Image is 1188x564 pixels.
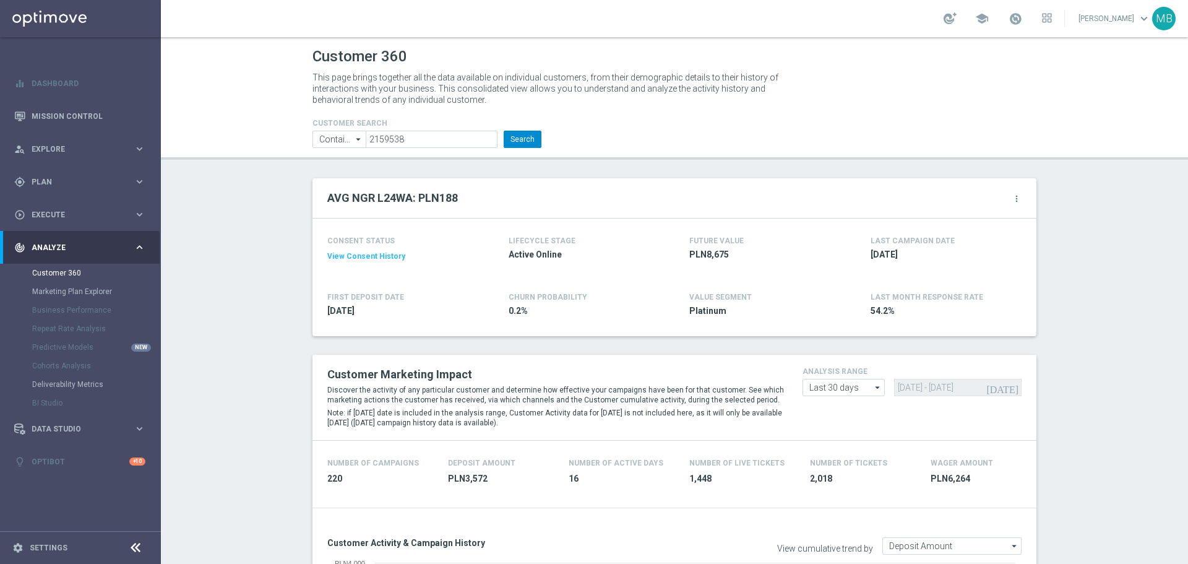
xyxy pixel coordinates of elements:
[689,236,744,245] h4: FUTURE VALUE
[14,79,146,89] button: equalizer Dashboard
[14,144,134,155] div: Explore
[448,459,515,467] h4: Deposit Amount
[327,305,472,317] span: 2021-06-16
[871,249,1015,261] span: 2025-08-26
[931,473,1036,485] span: PLN6,264
[689,293,752,302] h4: VALUE SEGMENT
[14,144,146,154] button: person_search Explore keyboard_arrow_right
[134,209,145,220] i: keyboard_arrow_right
[131,344,151,352] div: NEW
[327,251,405,262] button: View Consent History
[32,338,160,357] div: Predictive Models
[14,210,146,220] button: play_circle_outline Execute keyboard_arrow_right
[689,473,795,485] span: 1,448
[32,357,160,375] div: Cohorts Analysis
[327,293,404,302] h4: FIRST DEPOSIT DATE
[32,268,129,278] a: Customer 360
[689,459,785,467] h4: Number Of Live Tickets
[32,145,134,153] span: Explore
[14,457,146,467] button: lightbulb Optibot +10
[32,301,160,319] div: Business Performance
[32,375,160,394] div: Deliverability Metrics
[569,473,674,485] span: 16
[134,241,145,253] i: keyboard_arrow_right
[327,367,784,382] h2: Customer Marketing Impact
[14,445,145,478] div: Optibot
[32,319,160,338] div: Repeat Rate Analysis
[14,456,25,467] i: lightbulb
[14,176,25,188] i: gps_fixed
[509,249,653,261] span: Active Online
[872,380,884,396] i: arrow_drop_down
[327,385,784,405] p: Discover the activity of any particular customer and determine how effective your campaigns have ...
[12,542,24,553] i: settings
[32,211,134,219] span: Execute
[509,236,575,245] h4: LIFECYCLE STAGE
[14,423,134,435] div: Data Studio
[32,394,160,412] div: BI Studio
[14,100,145,132] div: Mission Control
[14,243,146,253] div: track_changes Analyze keyboard_arrow_right
[803,379,885,396] input: analysis range
[689,249,834,261] span: PLN8,675
[14,111,146,121] button: Mission Control
[14,424,146,434] button: Data Studio keyboard_arrow_right
[509,293,587,302] span: CHURN PROBABILITY
[14,176,134,188] div: Plan
[14,209,134,220] div: Execute
[366,131,497,148] input: Enter CID, Email, name or phone
[312,131,366,148] input: Contains
[134,176,145,188] i: keyboard_arrow_right
[32,445,129,478] a: Optibot
[569,459,663,467] h4: Number of Active Days
[777,544,873,554] label: View cumulative trend by
[1012,194,1022,204] i: more_vert
[327,191,458,206] h2: AVG NGR L24WA: PLN188
[134,143,145,155] i: keyboard_arrow_right
[975,12,989,25] span: school
[327,459,419,467] h4: Number of Campaigns
[312,48,1036,66] h1: Customer 360
[14,144,25,155] i: person_search
[32,100,145,132] a: Mission Control
[803,367,1022,376] h4: analysis range
[14,242,25,253] i: track_changes
[871,293,983,302] span: LAST MONTH RESPONSE RATE
[327,408,784,428] p: Note: if [DATE] date is included in the analysis range, Customer Activity data for [DATE] is not ...
[32,380,129,389] a: Deliverability Metrics
[931,459,993,467] h4: Wager Amount
[32,244,134,251] span: Analyze
[327,236,472,245] h4: CONSENT STATUS
[32,287,129,297] a: Marketing Plan Explorer
[1137,12,1151,25] span: keyboard_arrow_down
[14,209,25,220] i: play_circle_outline
[1009,538,1021,554] i: arrow_drop_down
[312,72,789,105] p: This page brings together all the data available on individual customers, from their demographic ...
[134,423,145,435] i: keyboard_arrow_right
[14,177,146,187] button: gps_fixed Plan keyboard_arrow_right
[32,425,134,433] span: Data Studio
[871,236,955,245] h4: LAST CAMPAIGN DATE
[871,305,1015,317] span: 54.2%
[1152,7,1176,30] div: MB
[312,119,541,128] h4: CUSTOMER SEARCH
[327,537,665,549] h3: Customer Activity & Campaign History
[129,458,145,466] div: +10
[32,67,145,100] a: Dashboard
[504,131,541,148] button: Search
[30,544,67,552] a: Settings
[448,473,554,485] span: PLN3,572
[32,282,160,301] div: Marketing Plan Explorer
[14,78,25,89] i: equalizer
[810,473,916,485] span: 2,018
[353,131,365,147] i: arrow_drop_down
[810,459,887,467] h4: Number Of Tickets
[509,305,653,317] span: 0.2%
